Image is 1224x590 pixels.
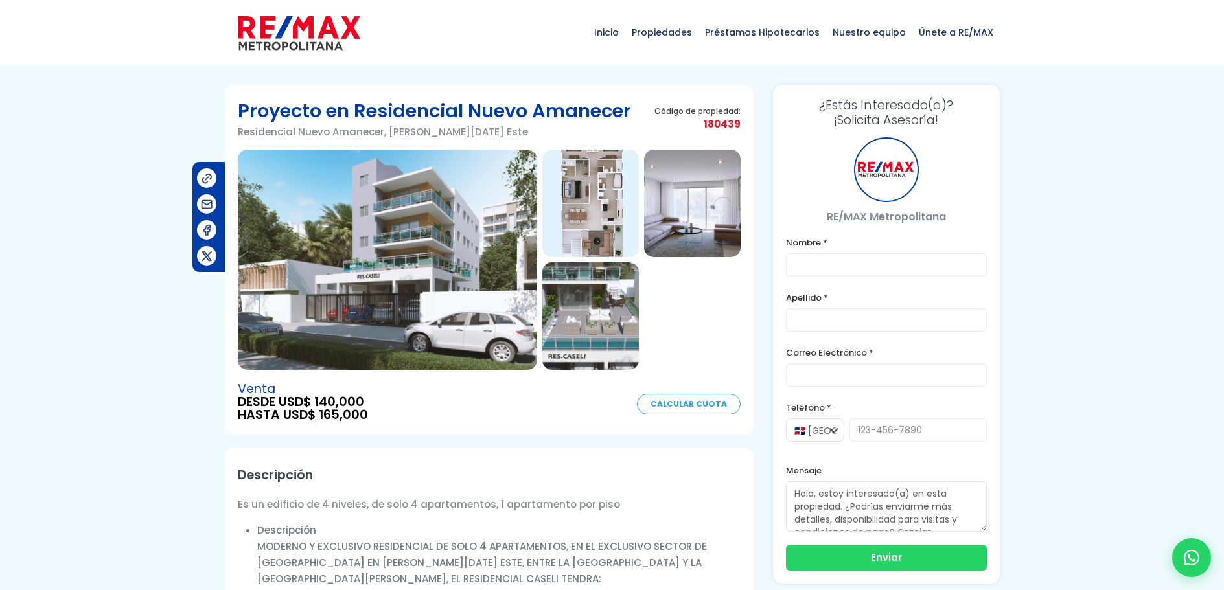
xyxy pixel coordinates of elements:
label: Nombre * [786,234,987,251]
img: remax-metropolitana-logo [238,14,360,52]
img: Compartir [200,223,214,237]
textarea: Hola, estoy interesado(a) en esta propiedad. ¿Podrías enviarme más detalles, disponibilidad para ... [786,481,987,532]
span: 180439 [654,116,741,132]
p: Residencial Nuevo Amanecer, [PERSON_NAME][DATE] Este [238,124,631,140]
p: RE/MAX Metropolitana [786,209,987,225]
label: Correo Electrónico * [786,345,987,361]
span: Inicio [588,13,625,52]
img: Proyecto en Residencial Nuevo Amanecer [542,150,639,257]
label: Teléfono * [786,400,987,416]
span: ¿Estás Interesado(a)? [786,98,987,113]
label: Apellido * [786,289,987,306]
img: Compartir [200,172,214,185]
img: Proyecto en Residencial Nuevo Amanecer [542,262,639,370]
span: DESDE USD$ 140,000 [238,396,368,409]
span: Venta [238,383,368,396]
h1: Proyecto en Residencial Nuevo Amanecer [238,98,631,124]
span: Únete a RE/MAX [912,13,1000,52]
a: Calcular Cuota [637,394,741,414]
label: Mensaje [786,462,987,479]
input: 123-456-7890 [849,418,987,442]
img: Proyecto en Residencial Nuevo Amanecer [238,150,537,370]
img: Compartir [200,249,214,263]
span: Propiedades [625,13,699,52]
span: Préstamos Hipotecarios [699,13,826,52]
div: RE/MAX Metropolitana [854,137,919,202]
h2: Descripción [238,460,741,490]
h3: ¡Solicita Asesoría! [786,98,987,128]
p: Es un edificio de 4 niveles, de solo 4 apartamentos, 1 apartamento por piso [238,496,741,512]
span: HASTA USD$ 165,000 [238,409,368,422]
span: Nuestro equipo [826,13,912,52]
button: Enviar [786,545,987,571]
img: Compartir [200,198,214,211]
img: Proyecto en Residencial Nuevo Amanecer [644,150,741,257]
span: Código de propiedad: [654,106,741,116]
